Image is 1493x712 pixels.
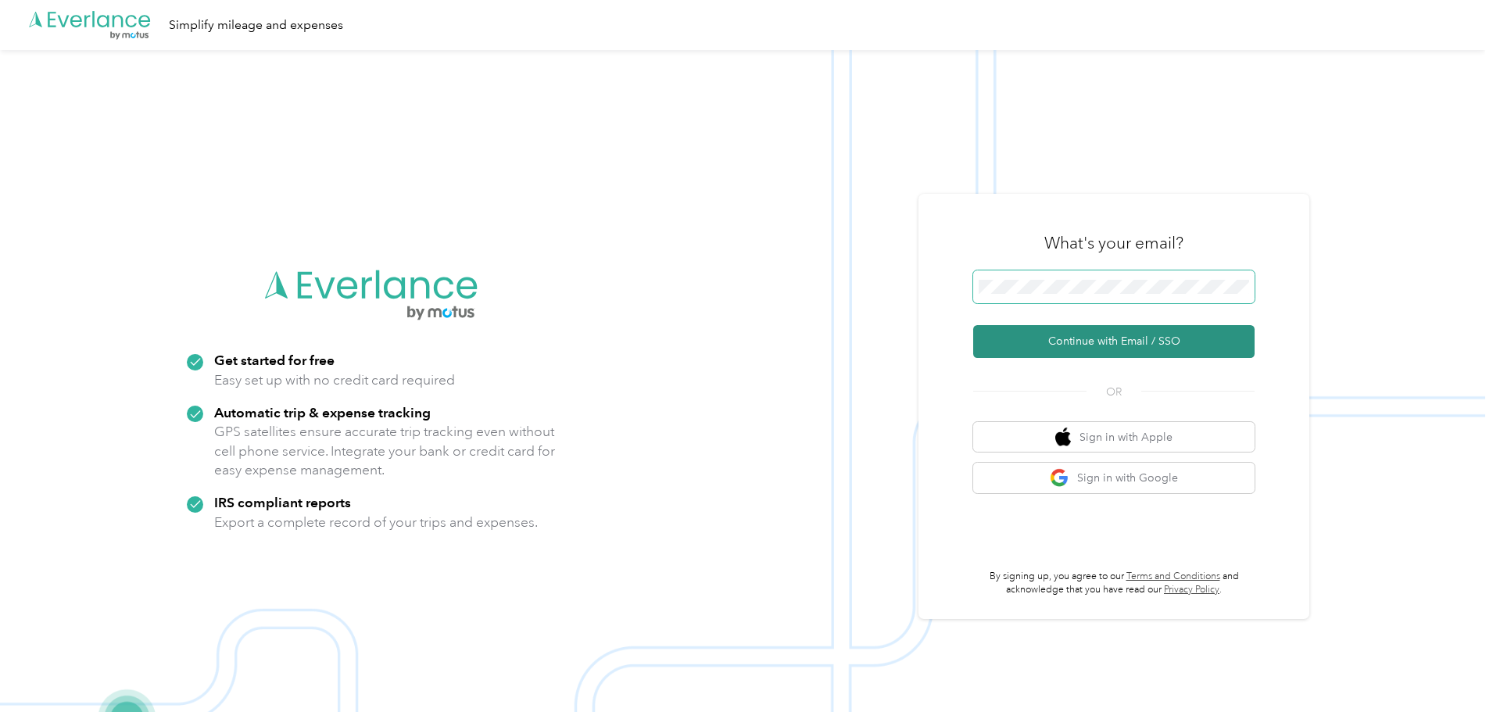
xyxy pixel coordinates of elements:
[973,463,1255,493] button: google logoSign in with Google
[214,352,335,368] strong: Get started for free
[214,370,455,390] p: Easy set up with no credit card required
[214,404,431,420] strong: Automatic trip & expense tracking
[1044,232,1183,254] h3: What's your email?
[1126,571,1220,582] a: Terms and Conditions
[214,422,556,480] p: GPS satellites ensure accurate trip tracking even without cell phone service. Integrate your bank...
[973,422,1255,453] button: apple logoSign in with Apple
[1050,468,1069,488] img: google logo
[1087,384,1141,400] span: OR
[214,494,351,510] strong: IRS compliant reports
[169,16,343,35] div: Simplify mileage and expenses
[214,513,538,532] p: Export a complete record of your trips and expenses.
[1055,428,1071,447] img: apple logo
[973,570,1255,597] p: By signing up, you agree to our and acknowledge that you have read our .
[1164,584,1219,596] a: Privacy Policy
[973,325,1255,358] button: Continue with Email / SSO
